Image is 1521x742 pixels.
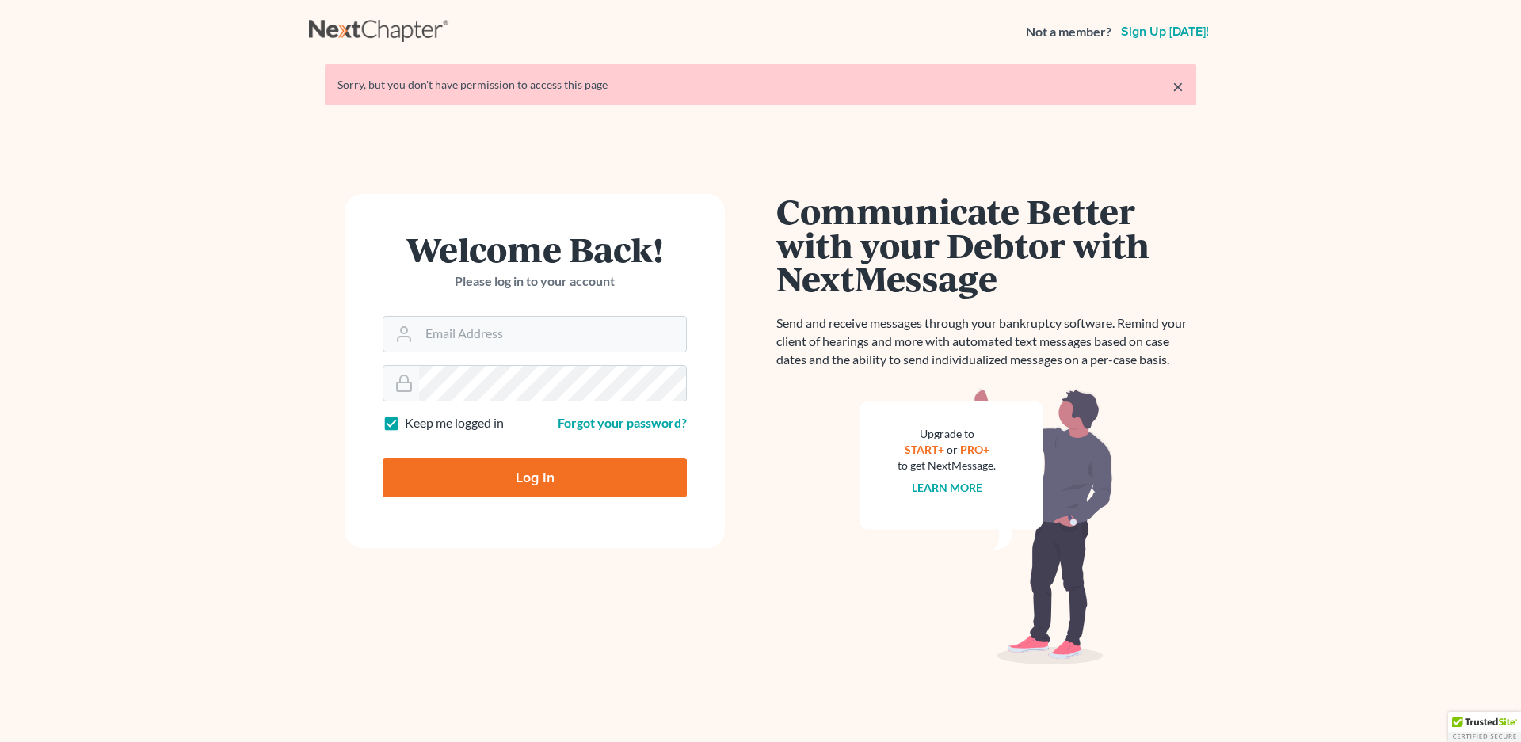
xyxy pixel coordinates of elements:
a: START+ [905,443,944,456]
h1: Welcome Back! [383,232,687,266]
img: nextmessage_bg-59042aed3d76b12b5cd301f8e5b87938c9018125f34e5fa2b7a6b67550977c72.svg [860,388,1113,665]
span: or [947,443,958,456]
a: Sign up [DATE]! [1118,25,1212,38]
div: Upgrade to [898,426,996,442]
a: PRO+ [960,443,989,456]
div: to get NextMessage. [898,458,996,474]
input: Log In [383,458,687,497]
h1: Communicate Better with your Debtor with NextMessage [776,194,1196,295]
p: Send and receive messages through your bankruptcy software. Remind your client of hearings and mo... [776,314,1196,369]
input: Email Address [419,317,686,352]
strong: Not a member? [1026,23,1111,41]
label: Keep me logged in [405,414,504,432]
a: × [1172,77,1184,96]
div: Sorry, but you don't have permission to access this page [337,77,1184,93]
p: Please log in to your account [383,272,687,291]
a: Learn more [912,481,982,494]
a: Forgot your password? [558,415,687,430]
div: TrustedSite Certified [1448,712,1521,742]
